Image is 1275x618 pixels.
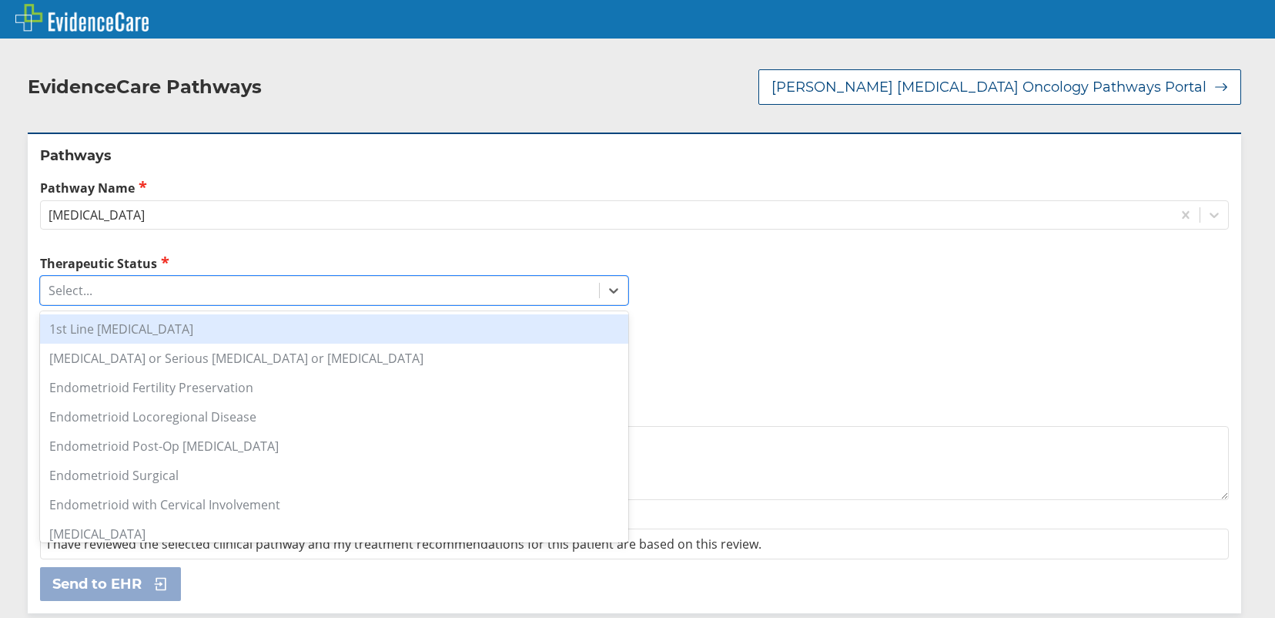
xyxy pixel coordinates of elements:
button: Send to EHR [40,567,181,601]
div: Select... [49,282,92,299]
div: Endometrioid Fertility Preservation [40,373,628,402]
span: I have reviewed the selected clinical pathway and my treatment recommendations for this patient a... [47,536,761,553]
label: Pathway Name [40,179,1229,196]
div: [MEDICAL_DATA] [40,519,628,549]
div: 1st Line [MEDICAL_DATA] [40,314,628,344]
span: [PERSON_NAME] [MEDICAL_DATA] Oncology Pathways Portal [771,78,1206,96]
label: Therapeutic Status [40,254,628,272]
span: Send to EHR [52,575,142,593]
div: Endometrioid Post-Op [MEDICAL_DATA] [40,432,628,461]
div: Endometrioid with Cervical Involvement [40,490,628,519]
div: [MEDICAL_DATA] [49,207,145,223]
img: EvidenceCare [15,4,149,32]
h2: EvidenceCare Pathways [28,76,262,99]
div: Endometrioid Locoregional Disease [40,402,628,432]
div: Endometrioid Surgical [40,461,628,490]
button: [PERSON_NAME] [MEDICAL_DATA] Oncology Pathways Portal [758,69,1241,105]
label: Additional Details [40,405,1229,422]
h2: Pathways [40,146,1229,165]
div: [MEDICAL_DATA] or Serious [MEDICAL_DATA] or [MEDICAL_DATA] [40,344,628,373]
